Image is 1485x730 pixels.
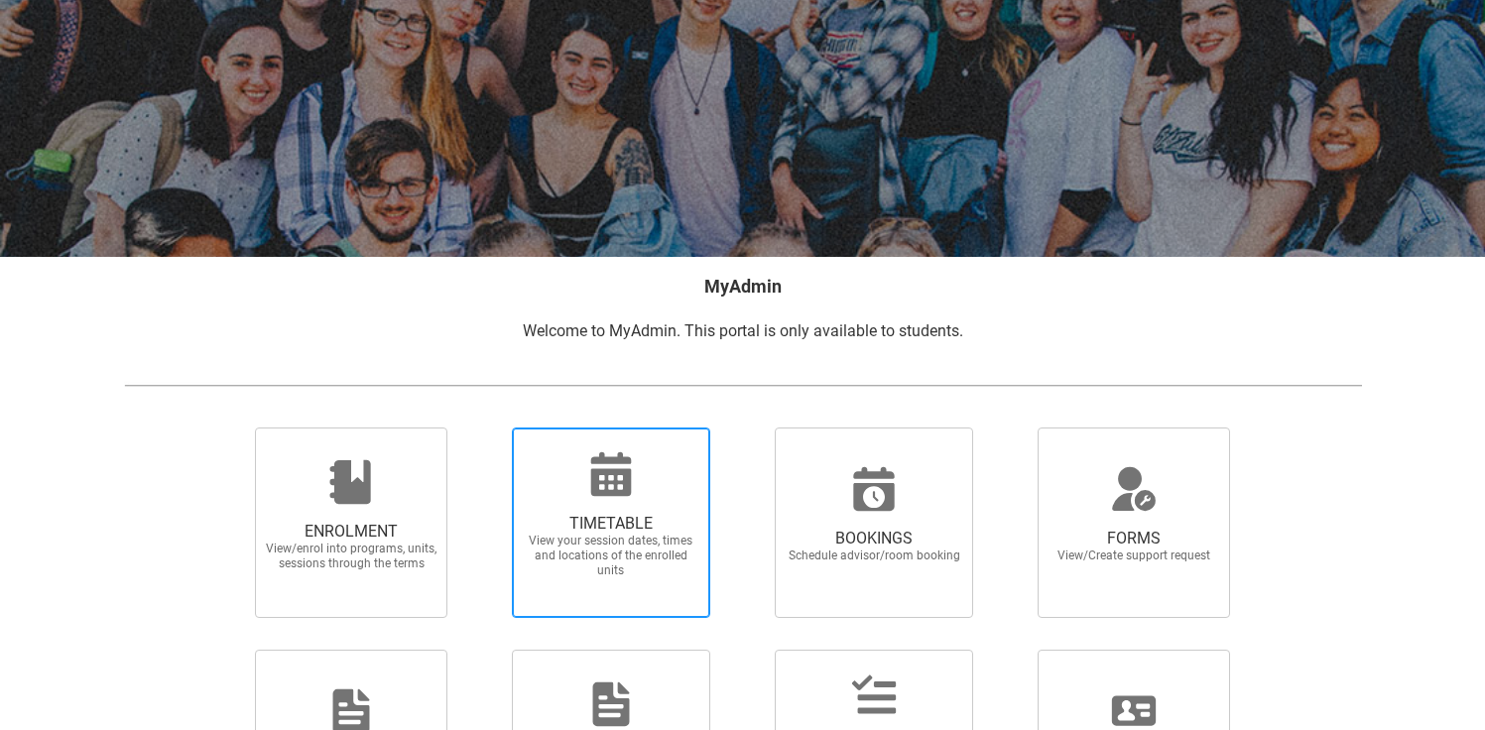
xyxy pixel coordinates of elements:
[1047,548,1221,563] span: View/Create support request
[523,321,963,340] span: Welcome to MyAdmin. This portal is only available to students.
[124,273,1362,300] h2: MyAdmin
[524,534,698,578] span: View your session dates, times and locations of the enrolled units
[787,529,961,548] span: BOOKINGS
[787,548,961,563] span: Schedule advisor/room booking
[264,522,438,542] span: ENROLMENT
[524,514,698,534] span: TIMETABLE
[264,542,438,571] span: View/enrol into programs, units, sessions through the terms
[1047,529,1221,548] span: FORMS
